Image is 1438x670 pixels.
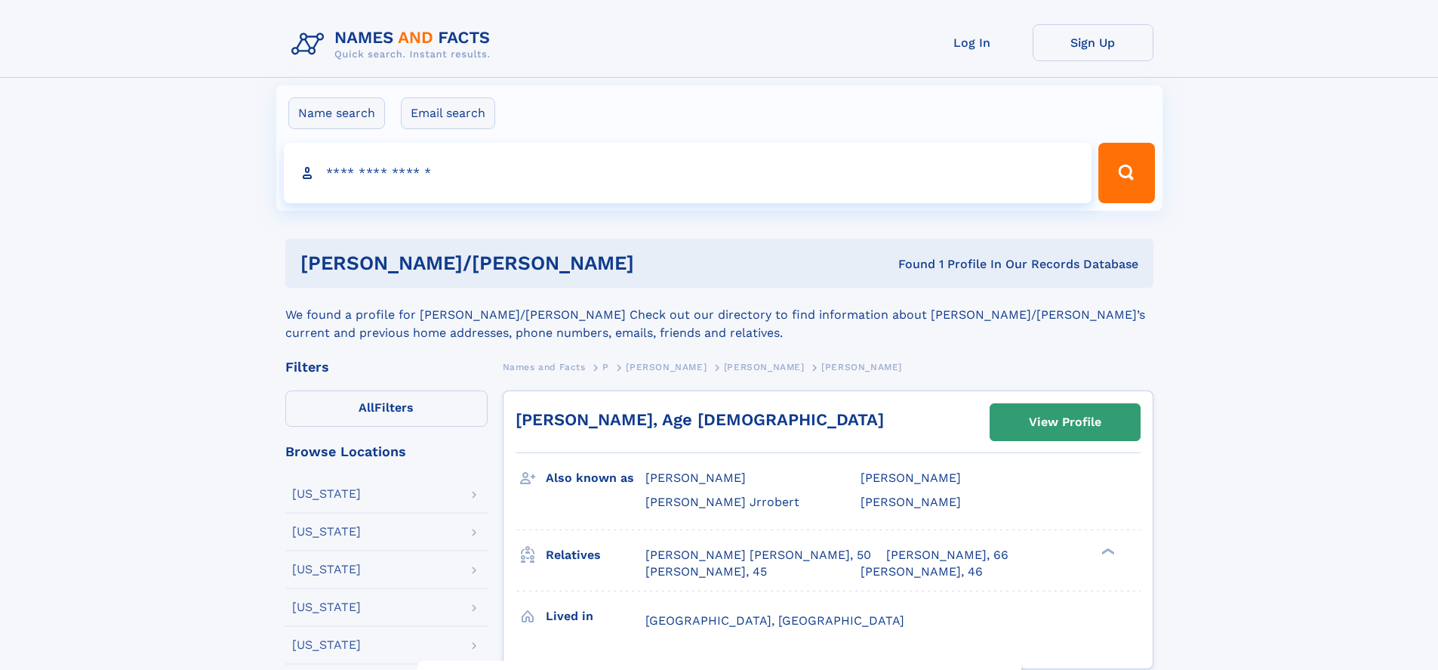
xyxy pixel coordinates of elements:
[285,445,488,459] div: Browse Locations
[861,563,983,580] a: [PERSON_NAME], 46
[821,362,902,372] span: [PERSON_NAME]
[284,143,1092,203] input: search input
[602,357,609,376] a: P
[1098,546,1116,556] div: ❯
[766,256,1138,273] div: Found 1 Profile In Our Records Database
[602,362,609,372] span: P
[546,604,645,629] h3: Lived in
[645,613,904,628] span: [GEOGRAPHIC_DATA], [GEOGRAPHIC_DATA]
[292,601,361,613] div: [US_STATE]
[288,97,385,129] label: Name search
[645,563,767,580] a: [PERSON_NAME], 45
[1033,24,1153,61] a: Sign Up
[503,357,586,376] a: Names and Facts
[861,471,961,485] span: [PERSON_NAME]
[285,360,488,374] div: Filters
[912,24,1033,61] a: Log In
[292,563,361,576] div: [US_STATE]
[285,288,1153,342] div: We found a profile for [PERSON_NAME]/[PERSON_NAME] Check out our directory to find information ab...
[886,547,1008,563] a: [PERSON_NAME], 66
[990,404,1140,440] a: View Profile
[292,526,361,538] div: [US_STATE]
[516,410,884,429] a: [PERSON_NAME], Age [DEMOGRAPHIC_DATA]
[861,495,961,509] span: [PERSON_NAME]
[285,24,503,65] img: Logo Names and Facts
[359,400,374,415] span: All
[645,547,871,563] a: [PERSON_NAME] [PERSON_NAME], 50
[546,465,645,491] h3: Also known as
[724,357,805,376] a: [PERSON_NAME]
[1098,143,1154,203] button: Search Button
[300,254,766,273] h1: [PERSON_NAME]/[PERSON_NAME]
[292,488,361,500] div: [US_STATE]
[645,495,799,509] span: [PERSON_NAME] Jrrobert
[401,97,495,129] label: Email search
[645,471,746,485] span: [PERSON_NAME]
[1029,405,1101,440] div: View Profile
[546,542,645,568] h3: Relatives
[724,362,805,372] span: [PERSON_NAME]
[626,357,707,376] a: [PERSON_NAME]
[292,639,361,651] div: [US_STATE]
[285,391,488,427] label: Filters
[626,362,707,372] span: [PERSON_NAME]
